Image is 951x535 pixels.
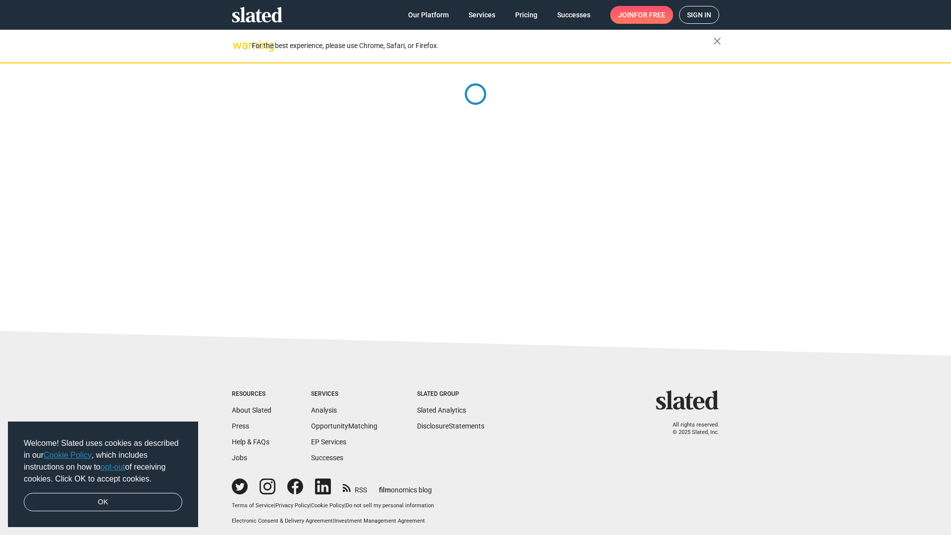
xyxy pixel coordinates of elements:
[634,6,665,24] span: for free
[275,502,310,509] a: Privacy Policy
[687,6,711,23] span: Sign in
[417,406,466,414] a: Slated Analytics
[469,6,495,24] span: Services
[400,6,457,24] a: Our Platform
[252,39,713,53] div: For the best experience, please use Chrome, Safari, or Firefox.
[346,502,434,510] button: Do not sell my personal information
[232,422,249,430] a: Press
[232,406,271,414] a: About Slated
[311,502,344,509] a: Cookie Policy
[311,422,377,430] a: OpportunityMatching
[44,451,92,459] a: Cookie Policy
[233,39,245,51] mat-icon: warning
[333,518,334,524] span: |
[310,502,311,509] span: |
[679,6,719,24] a: Sign in
[232,390,271,398] div: Resources
[610,6,673,24] a: Joinfor free
[549,6,598,24] a: Successes
[311,406,337,414] a: Analysis
[24,493,182,512] a: dismiss cookie message
[232,502,274,509] a: Terms of Service
[618,6,665,24] span: Join
[507,6,545,24] a: Pricing
[311,390,377,398] div: Services
[8,422,198,528] div: cookieconsent
[344,502,346,509] span: |
[711,35,723,47] mat-icon: close
[343,480,367,495] a: RSS
[334,518,425,524] a: Investment Management Agreement
[379,486,391,494] span: film
[461,6,503,24] a: Services
[408,6,449,24] span: Our Platform
[274,502,275,509] span: |
[662,422,719,436] p: All rights reserved. © 2025 Slated, Inc.
[515,6,537,24] span: Pricing
[379,478,432,495] a: filmonomics blog
[417,390,484,398] div: Slated Group
[311,454,343,462] a: Successes
[311,438,346,446] a: EP Services
[232,518,333,524] a: Electronic Consent & Delivery Agreement
[24,437,182,485] span: Welcome! Slated uses cookies as described in our , which includes instructions on how to of recei...
[101,463,125,471] a: opt-out
[232,454,247,462] a: Jobs
[232,438,269,446] a: Help & FAQs
[417,422,484,430] a: DisclosureStatements
[557,6,590,24] span: Successes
